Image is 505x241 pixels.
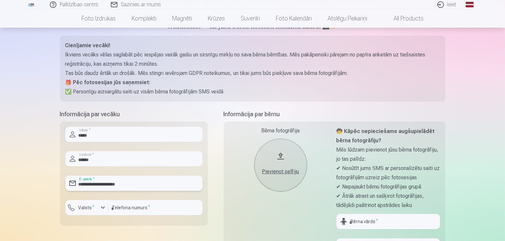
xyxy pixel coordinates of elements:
p: ✔ Nepajaukt bērnu fotogrāfijas grupā [336,182,440,191]
p: ✅ Personīgu aizsargātu saiti uz visām bērna fotogrāfijām SMS veidā [65,87,440,96]
p: ✔ Ātrāk atrast un sašķirot fotogrāfijas, tādējādi paātrinot apstrādes laiku [336,191,440,210]
a: Krūzes [200,9,233,28]
a: Foto izdrukas [74,9,124,28]
img: /fa1 [28,3,35,7]
div: Pievienot selfiju [261,168,300,176]
h5: Informācija par bērnu [224,110,445,119]
strong: 🧒 Kāpēc nepieciešams augšupielādēt bērna fotogrāfiju? [336,128,435,144]
p: Mēs lūdzam pievienot jūsu bērna fotogrāfiju, jo tas palīdz: [336,145,440,164]
p: Ikviens vecāks vēlas saglabāt pēc iespējas vairāk gaišu un sirsnīgu mirkļu no sava bērna bērnības... [65,50,440,69]
a: Suvenīri [233,9,268,28]
strong: 🎁 Pēc fotosesijas jūs saņemsiet: [65,79,150,86]
p: ✔ Nosūtīt jums SMS ar personalizētu saiti uz fotogrāfijām uzreiz pēc fotosesijas [336,164,440,182]
h5: Informācija par vecāku [60,110,208,119]
div: Bērna fotogrāfija [229,127,332,135]
p: Tas būs daudz ērtāk un drošāk. Mēs stingri ievērojam GDPR noteikumus, un tikai jums būs piekļuve ... [65,69,440,78]
strong: Cienījamie vecāki! [65,42,110,49]
a: Magnēti [164,9,200,28]
a: Komplekti [124,9,164,28]
a: All products [375,9,431,28]
button: Pievienot selfiju [254,139,307,191]
a: Atslēgu piekariņi [320,9,375,28]
button: Valsts* [65,200,108,215]
label: Valsts [76,204,97,211]
a: Foto kalendāri [268,9,320,28]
